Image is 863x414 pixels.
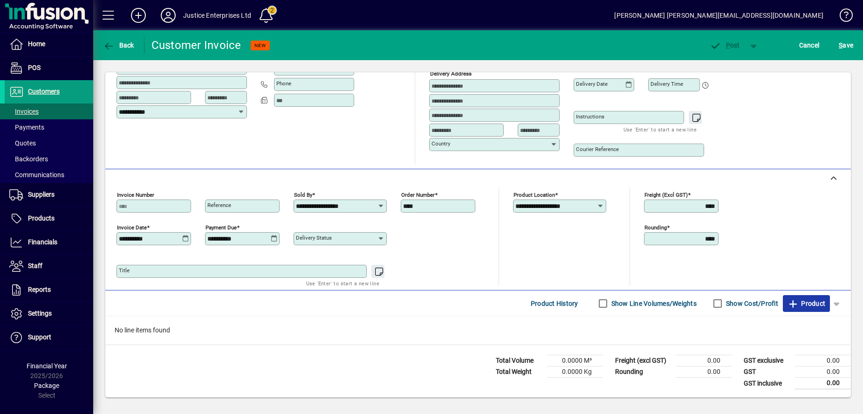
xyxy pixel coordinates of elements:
[547,355,603,366] td: 0.0000 M³
[676,366,732,378] td: 0.00
[623,124,697,135] mat-hint: Use 'Enter' to start a new line
[795,378,851,389] td: 0.00
[28,286,51,293] span: Reports
[28,214,55,222] span: Products
[644,192,688,198] mat-label: Freight (excl GST)
[5,135,93,151] a: Quotes
[205,224,237,231] mat-label: Payment due
[28,64,41,71] span: POS
[28,262,42,269] span: Staff
[610,366,676,378] td: Rounding
[839,38,853,53] span: ave
[401,192,435,198] mat-label: Order number
[5,103,93,119] a: Invoices
[431,140,450,147] mat-label: Country
[739,366,795,378] td: GST
[724,299,778,308] label: Show Cost/Profit
[28,238,57,246] span: Financials
[5,326,93,349] a: Support
[34,382,59,389] span: Package
[5,231,93,254] a: Financials
[103,41,134,49] span: Back
[27,362,67,370] span: Financial Year
[119,267,130,274] mat-label: Title
[547,366,603,378] td: 0.0000 Kg
[117,224,147,231] mat-label: Invoice date
[795,366,851,378] td: 0.00
[294,192,312,198] mat-label: Sold by
[9,108,39,115] span: Invoices
[610,355,676,366] td: Freight (excl GST)
[5,255,93,278] a: Staff
[101,37,137,54] button: Back
[610,299,697,308] label: Show Line Volumes/Weights
[9,124,44,131] span: Payments
[254,42,266,48] span: NEW
[576,81,608,87] mat-label: Delivery date
[5,167,93,183] a: Communications
[491,355,547,366] td: Total Volume
[9,139,36,147] span: Quotes
[797,37,822,54] button: Cancel
[296,235,332,241] mat-label: Delivery status
[117,192,154,198] mat-label: Invoice number
[28,310,52,317] span: Settings
[105,316,851,345] div: No line items found
[833,2,851,32] a: Knowledge Base
[123,7,153,24] button: Add
[5,119,93,135] a: Payments
[783,295,830,312] button: Product
[710,41,740,49] span: ost
[207,202,231,208] mat-label: Reference
[5,183,93,207] a: Suppliers
[799,38,820,53] span: Cancel
[531,296,578,311] span: Product History
[788,296,825,311] span: Product
[514,192,555,198] mat-label: Product location
[491,366,547,378] td: Total Weight
[153,7,183,24] button: Profile
[5,151,93,167] a: Backorders
[306,278,379,289] mat-hint: Use 'Enter' to start a new line
[676,355,732,366] td: 0.00
[576,146,619,152] mat-label: Courier Reference
[28,191,55,198] span: Suppliers
[9,155,48,163] span: Backorders
[5,207,93,230] a: Products
[614,8,823,23] div: [PERSON_NAME] [PERSON_NAME][EMAIL_ADDRESS][DOMAIN_NAME]
[644,224,667,231] mat-label: Rounding
[839,41,842,49] span: S
[5,33,93,56] a: Home
[726,41,730,49] span: P
[93,37,144,54] app-page-header-button: Back
[28,88,60,95] span: Customers
[276,80,291,87] mat-label: Phone
[739,355,795,366] td: GST exclusive
[183,8,251,23] div: Justice Enterprises Ltd
[9,171,64,179] span: Communications
[151,38,241,53] div: Customer Invoice
[576,113,604,120] mat-label: Instructions
[527,295,582,312] button: Product History
[5,56,93,80] a: POS
[5,302,93,325] a: Settings
[28,40,45,48] span: Home
[28,333,51,341] span: Support
[795,355,851,366] td: 0.00
[705,37,745,54] button: Post
[651,81,683,87] mat-label: Delivery time
[739,378,795,389] td: GST inclusive
[5,278,93,302] a: Reports
[836,37,856,54] button: Save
